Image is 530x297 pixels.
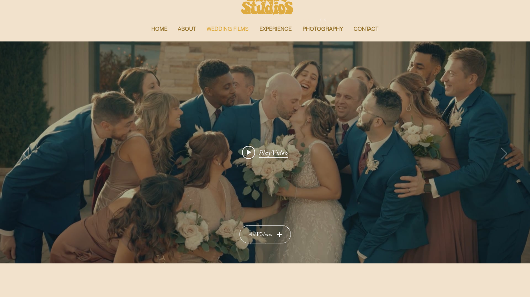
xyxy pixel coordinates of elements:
[174,21,200,36] p: ABOUT
[350,21,382,36] p: CONTACT
[242,145,288,160] button: Play video: Brooke & Ethan
[259,149,288,158] span: Play Video
[206,16,320,23] span: [US_STATE] WEDDING VIDEOGRAPH
[148,21,171,36] p: HOME
[320,16,328,23] span: ER
[19,144,33,162] button: Previous video
[239,225,291,243] button: All Videos
[297,21,348,36] a: PHOTOGRAPHY
[146,21,172,36] a: HOME
[201,21,254,36] a: WEDDING FILMS
[256,21,295,36] p: EXPERIENCE
[172,21,201,36] a: ABOUT
[90,21,439,36] nav: Site
[203,21,252,36] p: WEDDING FILMS
[348,21,384,36] a: CONTACT
[254,21,297,36] a: EXPERIENCE
[299,21,347,36] p: PHOTOGRAPHY
[497,144,511,162] button: Next video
